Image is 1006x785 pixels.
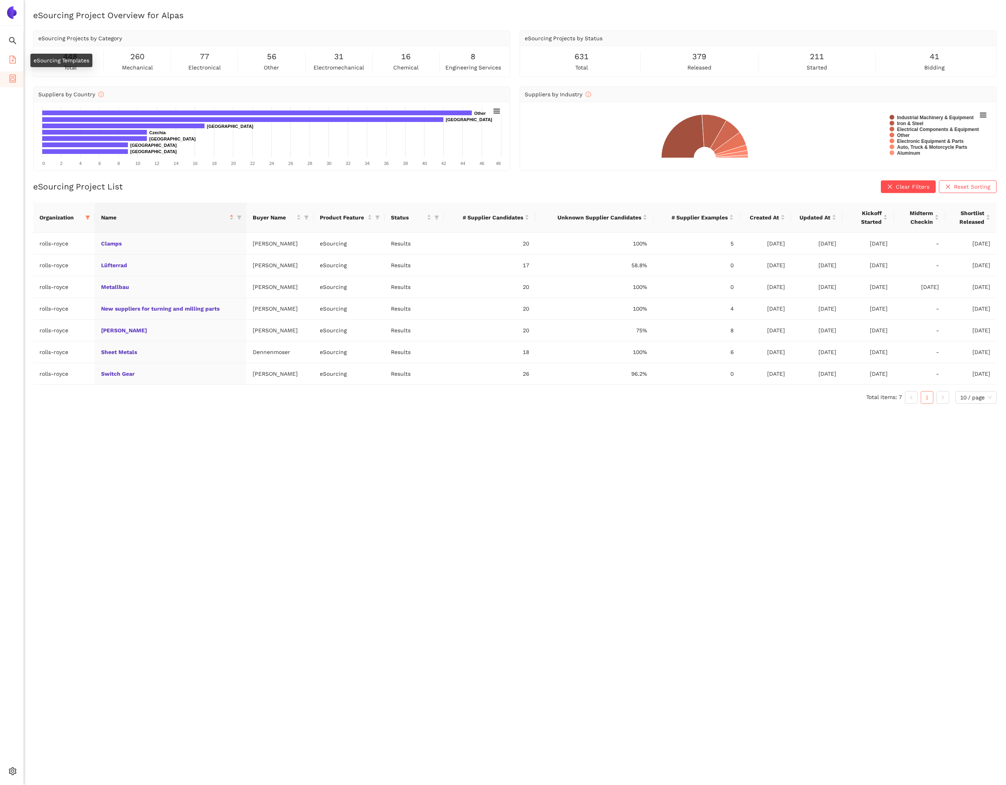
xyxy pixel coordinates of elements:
[791,233,843,255] td: [DATE]
[98,92,104,97] span: info-circle
[843,255,894,276] td: [DATE]
[130,51,145,63] span: 260
[444,320,535,341] td: 20
[63,51,77,63] span: 448
[441,161,446,166] text: 42
[930,51,939,63] span: 41
[692,51,706,63] span: 379
[385,255,444,276] td: Results
[939,180,997,193] button: closeReset Sorting
[937,391,949,404] li: Next Page
[33,9,997,21] h2: eSourcing Project Overview for Alpas
[9,53,17,69] span: file-add
[346,161,351,166] text: 32
[33,363,95,385] td: rolls-royce
[740,363,791,385] td: [DATE]
[38,91,104,97] span: Suppliers by Country
[391,213,425,222] span: Status
[434,215,439,220] span: filter
[149,137,196,141] text: [GEOGRAPHIC_DATA]
[905,391,918,404] button: left
[897,144,967,150] text: Auto, Truck & Motorcycle Parts
[313,233,385,255] td: eSourcing
[866,391,902,404] li: Total items: 7
[791,363,843,385] td: [DATE]
[246,276,313,298] td: [PERSON_NAME]
[39,213,82,222] span: Organization
[375,215,380,220] span: filter
[740,320,791,341] td: [DATE]
[433,212,441,223] span: filter
[246,202,313,233] th: this column's title is Buyer Name,this column is sortable
[33,320,95,341] td: rolls-royce
[334,51,343,63] span: 31
[193,161,197,166] text: 16
[471,51,475,63] span: 8
[900,209,933,226] span: Midterm Checkin
[135,161,140,166] text: 10
[740,298,791,320] td: [DATE]
[843,233,894,255] td: [DATE]
[921,392,933,403] a: 1
[444,341,535,363] td: 18
[660,213,728,222] span: # Supplier Examples
[535,363,654,385] td: 96.2%
[535,276,654,298] td: 100%
[33,341,95,363] td: rolls-royce
[288,161,293,166] text: 26
[810,51,824,63] span: 211
[945,202,997,233] th: this column's title is Shortlist Released,this column is sortable
[313,341,385,363] td: eSourcing
[327,161,331,166] text: 30
[653,341,740,363] td: 6
[33,233,95,255] td: rolls-royce
[308,161,312,166] text: 28
[894,202,945,233] th: this column's title is Midterm Checkin,this column is sortable
[894,320,945,341] td: -
[909,395,914,400] span: left
[746,213,779,222] span: Created At
[460,161,465,166] text: 44
[450,213,523,222] span: # Supplier Candidates
[237,215,242,220] span: filter
[302,212,310,223] span: filter
[85,215,90,220] span: filter
[235,212,243,223] span: filter
[791,276,843,298] td: [DATE]
[42,161,45,166] text: 0
[897,133,910,138] text: Other
[422,161,427,166] text: 40
[894,298,945,320] td: -
[791,298,843,320] td: [DATE]
[130,149,177,154] text: [GEOGRAPHIC_DATA]
[653,202,740,233] th: this column's title is # Supplier Examples,this column is sortable
[445,63,501,72] span: engineering services
[945,184,951,190] span: close
[365,161,370,166] text: 34
[384,161,389,166] text: 36
[101,213,228,222] span: Name
[444,233,535,255] td: 20
[740,202,791,233] th: this column's title is Created At,this column is sortable
[740,255,791,276] td: [DATE]
[791,202,843,233] th: this column's title is Updated At,this column is sortable
[246,320,313,341] td: [PERSON_NAME]
[575,63,588,72] span: total
[9,34,17,50] span: search
[653,298,740,320] td: 4
[38,35,122,41] span: eSourcing Projects by Category
[304,215,309,220] span: filter
[385,363,444,385] td: Results
[897,139,964,144] text: Electronic Equipment & Parts
[653,233,740,255] td: 5
[207,124,253,129] text: [GEOGRAPHIC_DATA]
[894,363,945,385] td: -
[535,233,654,255] td: 100%
[849,209,882,226] span: Kickoff Started
[535,341,654,363] td: 100%
[212,161,217,166] text: 18
[385,341,444,363] td: Results
[9,764,17,780] span: setting
[231,161,236,166] text: 20
[542,213,642,222] span: Unknown Supplier Candidates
